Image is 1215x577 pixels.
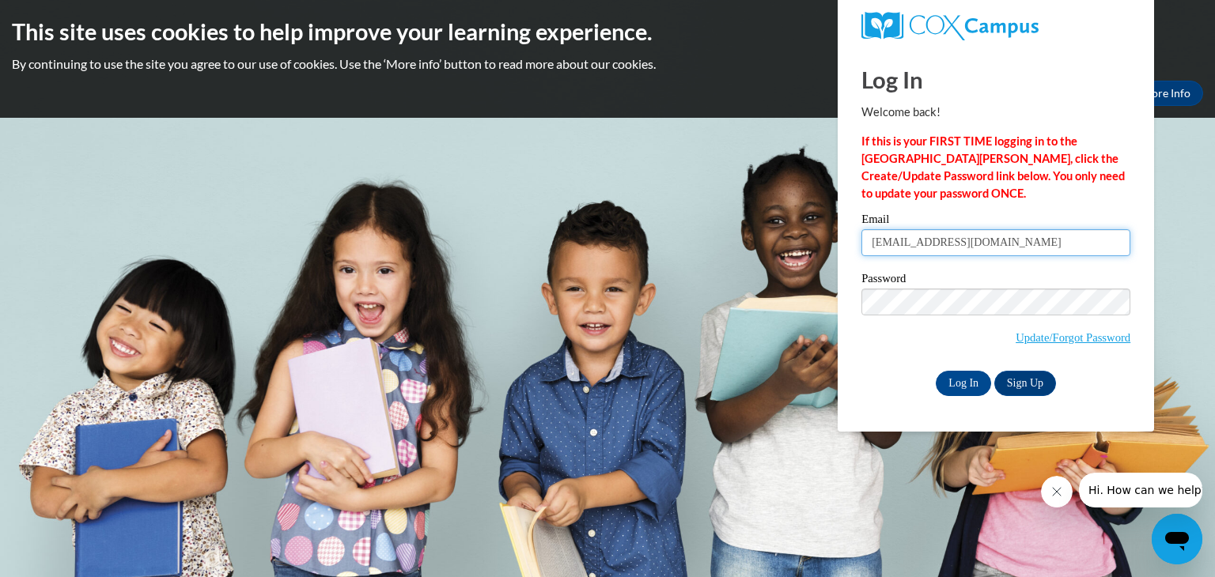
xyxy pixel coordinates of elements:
[861,12,1039,40] img: COX Campus
[1016,331,1130,344] a: Update/Forgot Password
[994,371,1056,396] a: Sign Up
[861,104,1130,121] p: Welcome back!
[861,134,1125,200] strong: If this is your FIRST TIME logging in to the [GEOGRAPHIC_DATA][PERSON_NAME], click the Create/Upd...
[1129,81,1203,106] a: More Info
[861,213,1130,229] label: Email
[861,12,1130,40] a: COX Campus
[1152,514,1202,564] iframe: Button to launch messaging window
[12,16,1203,47] h2: This site uses cookies to help improve your learning experience.
[861,63,1130,96] h1: Log In
[1041,476,1073,507] iframe: Close message
[861,273,1130,288] label: Password
[12,55,1203,73] p: By continuing to use the site you agree to our use of cookies. Use the ‘More info’ button to read...
[936,371,991,396] input: Log In
[9,11,128,24] span: Hi. How can we help?
[1079,473,1202,507] iframe: Message from company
